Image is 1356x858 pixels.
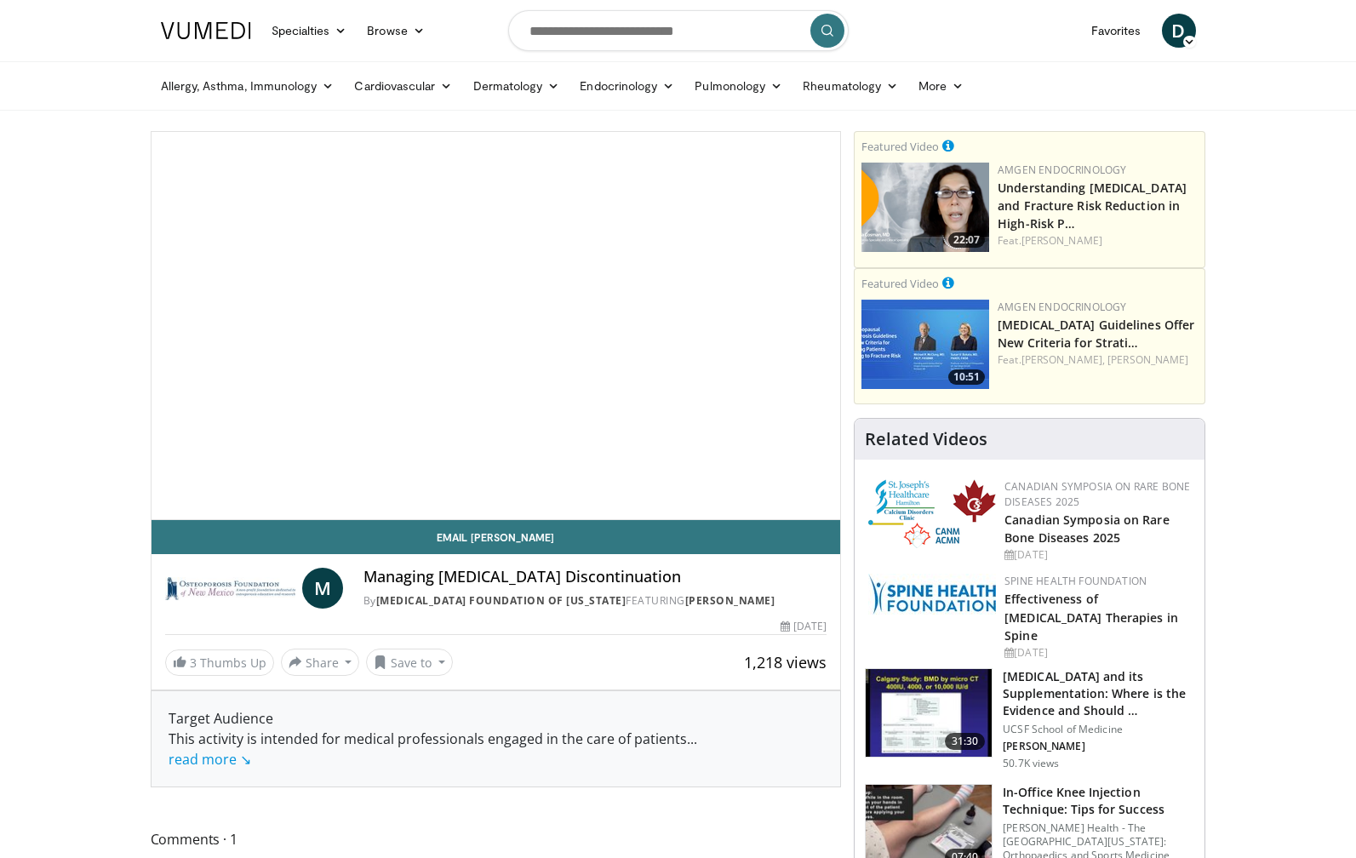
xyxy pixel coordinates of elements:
h3: [MEDICAL_DATA] and its Supplementation: Where is the Evidence and Should … [1003,668,1194,719]
span: 31:30 [945,733,986,750]
a: D [1162,14,1196,48]
input: Search topics, interventions [508,10,849,51]
a: [PERSON_NAME], [1021,352,1105,367]
a: Cardiovascular [344,69,462,103]
a: Specialties [261,14,358,48]
p: [PERSON_NAME] [1003,740,1194,753]
div: [DATE] [1004,645,1191,661]
div: By FEATURING [363,593,827,609]
img: VuMedi Logo [161,22,251,39]
a: read more ↘ [169,750,251,769]
p: 50.7K views [1003,757,1059,770]
a: Dermatology [463,69,570,103]
a: [PERSON_NAME] [685,593,775,608]
div: [DATE] [781,619,827,634]
img: 7b525459-078d-43af-84f9-5c25155c8fbb.png.150x105_q85_crop-smart_upscale.jpg [861,300,989,389]
a: [PERSON_NAME] [1107,352,1188,367]
a: Amgen Endocrinology [998,163,1126,177]
span: 22:07 [948,232,985,248]
small: Featured Video [861,139,939,154]
h4: Managing [MEDICAL_DATA] Discontinuation [363,568,827,586]
a: Understanding [MEDICAL_DATA] and Fracture Risk Reduction in High-Risk P… [998,180,1187,232]
span: Comments 1 [151,828,842,850]
span: ... [169,729,697,769]
div: Target Audience This activity is intended for medical professionals engaged in the care of patients [169,708,824,769]
small: Featured Video [861,276,939,291]
a: [PERSON_NAME] [1021,233,1102,248]
p: UCSF School of Medicine [1003,723,1194,736]
button: Save to [366,649,453,676]
a: Endocrinology [569,69,684,103]
a: Spine Health Foundation [1004,574,1147,588]
a: Pulmonology [684,69,792,103]
a: Rheumatology [792,69,908,103]
img: 59b7dea3-8883-45d6-a110-d30c6cb0f321.png.150x105_q85_autocrop_double_scale_upscale_version-0.2.png [868,479,996,548]
div: [DATE] [1004,547,1191,563]
img: 57d53db2-a1b3-4664-83ec-6a5e32e5a601.png.150x105_q85_autocrop_double_scale_upscale_version-0.2.jpg [868,574,996,615]
a: Favorites [1081,14,1152,48]
h4: Related Videos [865,429,987,449]
span: 1,218 views [744,652,827,672]
button: Share [281,649,360,676]
div: Feat. [998,233,1198,249]
a: 31:30 [MEDICAL_DATA] and its Supplementation: Where is the Evidence and Should … UCSF School of M... [865,668,1194,770]
img: Osteoporosis Foundation of New Mexico [165,568,295,609]
a: Allergy, Asthma, Immunology [151,69,345,103]
span: 3 [190,655,197,671]
a: [MEDICAL_DATA] Foundation of [US_STATE] [376,593,627,608]
h3: In-Office Knee Injection Technique: Tips for Success [1003,784,1194,818]
video-js: Video Player [152,132,841,520]
a: 22:07 [861,163,989,252]
a: Browse [357,14,435,48]
a: M [302,568,343,609]
a: [MEDICAL_DATA] Guidelines Offer New Criteria for Strati… [998,317,1194,351]
a: Canadian Symposia on Rare Bone Diseases 2025 [1004,479,1190,509]
a: More [908,69,974,103]
div: Feat. [998,352,1198,368]
a: Effectiveness of [MEDICAL_DATA] Therapies in Spine [1004,591,1178,643]
a: 3 Thumbs Up [165,649,274,676]
span: 10:51 [948,369,985,385]
a: Canadian Symposia on Rare Bone Diseases 2025 [1004,512,1170,546]
a: Email [PERSON_NAME] [152,520,841,554]
a: 10:51 [861,300,989,389]
img: c9a25db3-4db0-49e1-a46f-17b5c91d58a1.png.150x105_q85_crop-smart_upscale.png [861,163,989,252]
img: 4bb25b40-905e-443e-8e37-83f056f6e86e.150x105_q85_crop-smart_upscale.jpg [866,669,992,758]
a: Amgen Endocrinology [998,300,1126,314]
